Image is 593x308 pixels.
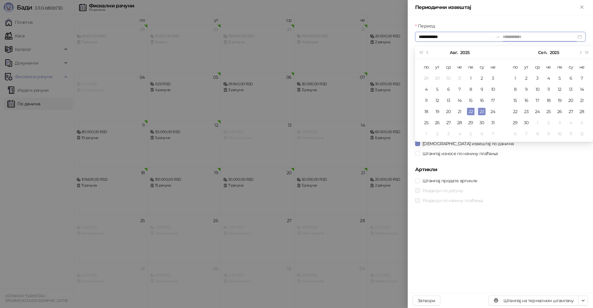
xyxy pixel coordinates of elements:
[454,73,465,84] td: 2025-07-31
[534,97,541,104] div: 17
[418,46,424,59] button: Претходна година (Control + left)
[454,61,465,73] th: че
[445,86,452,93] div: 6
[511,108,519,115] div: 22
[443,61,454,73] th: ср
[478,86,486,93] div: 9
[487,61,498,73] th: не
[511,119,519,126] div: 29
[420,177,480,184] span: Штампај продате артикле
[523,119,530,126] div: 30
[577,46,583,59] button: Следећи месец (PageDown)
[545,86,552,93] div: 11
[478,97,486,104] div: 16
[565,117,576,128] td: 2025-10-04
[465,117,476,128] td: 2025-08-29
[578,4,586,11] button: Close
[465,95,476,106] td: 2025-08-15
[545,74,552,82] div: 4
[567,108,574,115] div: 27
[421,61,432,73] th: по
[543,106,554,117] td: 2025-09-25
[543,73,554,84] td: 2025-09-04
[543,61,554,73] th: че
[456,130,463,137] div: 4
[456,108,463,115] div: 21
[467,97,474,104] div: 15
[476,84,487,95] td: 2025-08-09
[534,86,541,93] div: 10
[523,97,530,104] div: 16
[534,119,541,126] div: 1
[445,130,452,137] div: 3
[434,86,441,93] div: 5
[423,74,430,82] div: 28
[523,86,530,93] div: 9
[510,128,521,139] td: 2025-10-06
[495,34,500,39] span: to
[476,117,487,128] td: 2025-08-30
[450,46,458,59] button: Изабери месец
[454,95,465,106] td: 2025-08-14
[476,73,487,84] td: 2025-08-02
[423,119,430,126] div: 25
[419,33,493,40] input: Период
[456,97,463,104] div: 14
[489,74,497,82] div: 3
[554,84,565,95] td: 2025-09-12
[545,108,552,115] div: 25
[556,119,563,126] div: 3
[421,95,432,106] td: 2025-08-11
[420,197,485,204] span: Раздвоји по начину плаћања
[576,95,587,106] td: 2025-09-21
[423,108,430,115] div: 18
[545,119,552,126] div: 2
[445,97,452,104] div: 13
[576,128,587,139] td: 2025-10-12
[478,108,486,115] div: 23
[454,84,465,95] td: 2025-08-07
[456,86,463,93] div: 7
[489,296,578,306] button: Штампај на термалном штампачу
[532,73,543,84] td: 2025-09-03
[578,119,586,126] div: 5
[510,95,521,106] td: 2025-09-15
[443,106,454,117] td: 2025-08-20
[521,95,532,106] td: 2025-09-16
[432,95,443,106] td: 2025-08-12
[432,117,443,128] td: 2025-08-26
[511,97,519,104] div: 15
[489,86,497,93] div: 10
[510,84,521,95] td: 2025-09-08
[434,130,441,137] div: 2
[454,106,465,117] td: 2025-08-21
[445,119,452,126] div: 27
[465,61,476,73] th: пе
[556,108,563,115] div: 26
[420,140,516,147] span: [DEMOGRAPHIC_DATA] извештај по данима
[489,97,497,104] div: 17
[423,130,430,137] div: 1
[538,46,547,59] button: Изабери месец
[415,4,578,11] div: Периодични извештај
[565,84,576,95] td: 2025-09-13
[423,86,430,93] div: 4
[465,73,476,84] td: 2025-08-01
[434,119,441,126] div: 26
[576,117,587,128] td: 2025-10-05
[421,84,432,95] td: 2025-08-04
[467,74,474,82] div: 1
[495,34,500,39] span: swap-right
[511,86,519,93] div: 8
[556,130,563,137] div: 10
[443,117,454,128] td: 2025-08-27
[565,61,576,73] th: су
[521,84,532,95] td: 2025-09-09
[550,46,559,59] button: Изабери годину
[554,61,565,73] th: пе
[489,130,497,137] div: 7
[432,106,443,117] td: 2025-08-19
[434,97,441,104] div: 12
[543,117,554,128] td: 2025-10-02
[554,117,565,128] td: 2025-10-03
